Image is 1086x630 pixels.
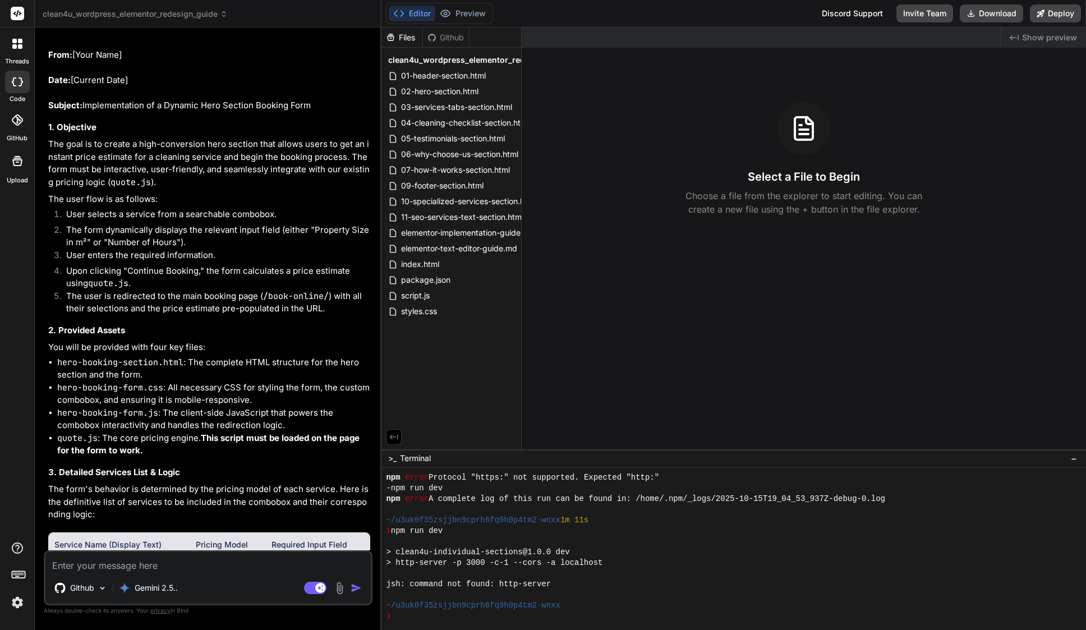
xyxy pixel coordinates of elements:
[400,210,524,224] span: 11-seo-services-text-section.html
[386,558,602,568] span: > http-server -p 3000 -c-1 --cors -a localhost
[57,356,370,381] li: : The complete HTML structure for the hero section and the form.
[57,265,370,290] li: Upon clicking "Continue Booking," the form calculates a price estimate using .
[57,433,98,444] code: quote.js
[388,453,397,464] span: >_
[388,54,572,66] span: clean4u_wordpress_elementor_redesign_guide
[57,208,370,224] li: User selects a service from a searchable combobox.
[48,100,82,111] strong: Subject:
[405,472,429,483] span: error
[400,257,440,271] span: index.html
[57,432,370,457] li: : The core pricing engine.
[48,193,370,206] p: The user flow is as follows:
[150,607,171,614] span: privacy
[57,433,362,456] strong: This script must be loaded on the page for the form to work.
[351,582,362,594] img: icon
[48,467,180,477] strong: 3. Detailed Services List & Logic
[57,407,370,432] li: : The client-side JavaScript that powers the combobox interactivity and handles the redirection l...
[815,4,890,22] div: Discord Support
[400,132,506,145] span: 05-testimonials-section.html
[400,163,511,177] span: 07-how-it-works-section.html
[57,381,370,407] li: : All necessary CSS for styling the form, the custom combobox, and ensuring it is mobile-responsive.
[8,593,27,612] img: settings
[423,32,469,43] div: Github
[48,341,370,354] p: You will be provided with four key files:
[389,6,435,21] button: Editor
[400,453,431,464] span: Terminal
[381,32,422,43] div: Files
[560,515,588,526] span: 1m 11s
[48,325,125,335] strong: 2. Provided Assets
[1022,32,1077,43] span: Show preview
[57,357,183,368] code: hero-booking-section.html
[333,582,346,595] img: attachment
[400,148,519,161] span: 06-why-choose-us-section.html
[43,8,228,20] span: clean4u_wordpress_elementor_redesign_guide
[386,483,443,494] span: -npm run dev
[400,100,513,114] span: 03-services-tabs-section.html
[48,122,96,132] strong: 1. Objective
[57,382,163,393] code: hero-booking-form.css
[400,305,438,318] span: styles.css
[48,483,370,521] p: The form's behavior is determined by the pricing model of each service. Here is the definitive li...
[429,494,885,504] span: A complete log of this run can be found in: /home/.npm/_logs/2025-10-15T19_04_53_937Z-debug-0.log
[386,526,390,536] span: ❯
[400,179,485,192] span: 09-footer-section.html
[400,69,487,82] span: 01-header-section.html
[119,582,130,594] img: Gemini 2.5 Pro
[400,195,537,208] span: 10-specialized-services-section.html
[386,611,390,622] span: ❯
[7,134,27,143] label: GitHub
[44,605,372,616] p: Always double-check its answers. Your in Bind
[400,85,480,98] span: 02-hero-section.html
[57,249,370,265] li: User enters the required information.
[88,278,128,289] code: quote.js
[48,24,370,112] p: [Developer/Implementer Name] [Your Name] [Current Date] Implementation of a Dynamic Hero Section ...
[748,169,860,185] h3: Select a File to Begin
[1071,453,1077,464] span: −
[405,494,429,504] span: error
[896,4,953,22] button: Invite Team
[400,116,530,130] span: 04-cleaning-checklist-section.html
[435,6,490,21] button: Preview
[960,4,1023,22] button: Download
[400,289,431,302] span: script.js
[5,57,29,66] label: threads
[57,290,370,315] li: The user is redirected to the main booking page ( ) with all their selections and the price estim...
[49,533,190,557] th: Service Name (Display Text)
[386,515,560,526] span: ~/u3uk0f35zsjjbn9cprh6fq9h0p4tm2-wnxx
[7,176,28,185] label: Upload
[1030,4,1081,22] button: Deploy
[57,224,370,249] li: The form dynamically displays the relevant input field (either "Property Size in m²" or "Number o...
[10,94,25,104] label: code
[400,242,518,255] span: elementor-text-editor-guide.md
[135,582,178,594] p: Gemini 2.5..
[429,472,659,483] span: Protocol "https:" not supported. Expected "http:"
[386,472,400,483] span: npm
[111,177,151,188] code: quote.js
[98,583,107,593] img: Pick Models
[400,273,452,287] span: package.json
[48,138,370,188] p: The goal is to create a high-conversion hero section that allows users to get an instant price es...
[57,407,158,419] code: hero-booking-form.js
[386,494,400,504] span: npm
[386,579,551,590] span: jsh: command not found: http-server
[190,533,266,557] th: Pricing Model
[678,189,929,216] p: Choose a file from the explorer to start editing. You can create a new file using the + button in...
[48,49,72,60] strong: From:
[1069,449,1079,467] button: −
[386,600,560,611] span: ~/u3uk0f35zsjjbn9cprh6fq9h0p4tm2-wnxx
[391,526,443,536] span: npm run dev
[263,291,329,302] code: /book-online/
[48,75,71,85] strong: Date:
[386,547,569,558] span: > clean4u-individual-sections@1.0.0 dev
[400,226,536,240] span: elementor-implementation-guide.md
[70,582,94,594] p: Github
[266,533,370,557] th: Required Input Field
